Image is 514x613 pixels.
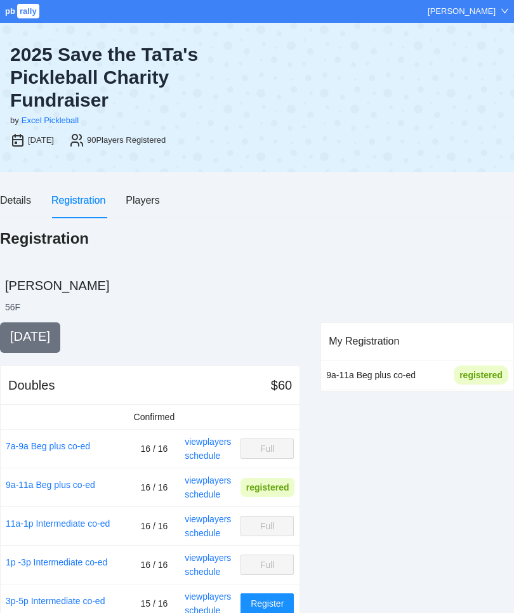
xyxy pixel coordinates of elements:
a: schedule [185,567,220,577]
div: 9a-11a Beg plus co-ed [326,368,432,382]
h2: [PERSON_NAME] [5,277,514,294]
div: Registration [51,192,105,208]
div: registered [455,368,507,382]
div: 90 Players Registered [87,134,166,147]
a: view players [185,553,231,563]
td: 16 / 16 [129,546,180,584]
div: registered [244,480,291,494]
a: pbrally [5,6,41,16]
button: Full [241,555,294,575]
div: 2025 Save the TaTa's Pickleball Charity Fundraiser [10,43,247,112]
a: 11a-1p Intermediate co-ed [6,517,110,531]
span: [DATE] [10,329,50,343]
button: Full [241,438,294,459]
div: Doubles [8,376,55,394]
a: schedule [185,451,220,461]
a: view players [185,514,231,524]
span: rally [17,4,39,18]
a: 1p -3p Intermediate co-ed [6,555,107,569]
div: $60 [271,376,292,394]
a: 3p-5p Intermediate co-ed [6,594,105,608]
li: 56 F [5,301,20,313]
button: Full [241,516,294,536]
div: [PERSON_NAME] [428,5,496,18]
div: by [10,114,19,127]
div: Players [126,192,159,208]
td: 16 / 16 [129,507,180,546]
span: Register [251,597,284,610]
a: Excel Pickleball [22,115,79,125]
td: Confirmed [129,405,180,430]
a: view players [185,475,231,485]
a: schedule [185,528,220,538]
a: view players [185,591,231,602]
span: pb [5,6,15,16]
a: 9a-11a Beg plus co-ed [6,478,95,492]
span: down [501,7,509,15]
div: [DATE] [28,134,54,147]
a: schedule [185,489,220,499]
td: 16 / 16 [129,430,180,468]
div: My Registration [329,323,506,359]
td: 16 / 16 [129,468,180,507]
a: 7a-9a Beg plus co-ed [6,439,90,453]
a: view players [185,437,231,447]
